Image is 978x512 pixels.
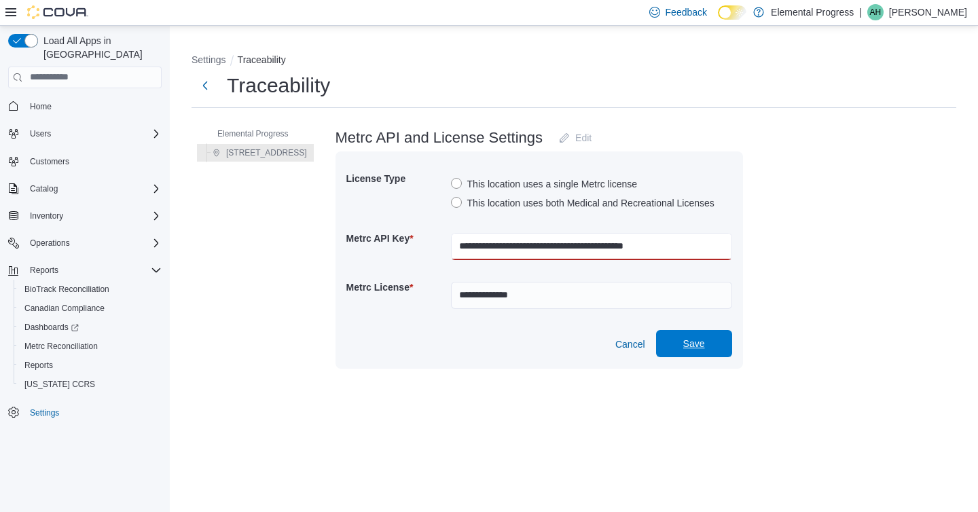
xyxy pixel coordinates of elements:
span: Reports [24,360,53,371]
span: Cancel [615,337,645,351]
button: Cancel [610,331,651,358]
span: Customers [30,156,69,167]
span: Load All Apps in [GEOGRAPHIC_DATA] [38,34,162,61]
span: Settings [24,403,162,420]
p: | [859,4,862,20]
div: Azim Hooda [867,4,884,20]
button: Users [3,124,167,143]
span: Home [24,98,162,115]
button: Customers [3,151,167,171]
a: Dashboards [19,319,84,335]
h5: Metrc License [346,274,448,301]
p: Elemental Progress [771,4,854,20]
span: Dashboards [19,319,162,335]
button: Canadian Compliance [14,299,167,318]
nav: Complex example [8,91,162,458]
span: Dashboards [24,322,79,333]
label: This location uses a single Metrc license [451,176,638,192]
a: BioTrack Reconciliation [19,281,115,297]
button: Inventory [24,208,69,224]
button: Next [192,72,219,99]
input: Dark Mode [718,5,746,20]
button: Catalog [3,179,167,198]
span: Operations [24,235,162,251]
span: Metrc Reconciliation [19,338,162,354]
span: Elemental Progress [217,128,289,139]
span: Canadian Compliance [19,300,162,316]
span: Canadian Compliance [24,303,105,314]
span: BioTrack Reconciliation [24,284,109,295]
span: Reports [30,265,58,276]
span: Users [30,128,51,139]
h5: Metrc API Key [346,225,448,252]
span: AH [870,4,882,20]
button: Traceability [238,54,286,65]
span: Metrc Reconciliation [24,341,98,352]
button: Catalog [24,181,63,197]
span: Feedback [666,5,707,19]
button: Settings [3,402,167,422]
h1: Traceability [227,72,330,99]
span: [STREET_ADDRESS] [226,147,307,158]
button: Settings [192,54,226,65]
span: Inventory [24,208,162,224]
span: Catalog [30,183,58,194]
span: Operations [30,238,70,249]
span: Users [24,126,162,142]
button: [STREET_ADDRESS] [207,145,312,161]
button: Elemental Progress [198,126,294,142]
button: Operations [24,235,75,251]
button: Reports [3,261,167,280]
a: Settings [24,405,65,421]
a: Metrc Reconciliation [19,338,103,354]
span: Washington CCRS [19,376,162,392]
span: Save [683,337,705,350]
span: Reports [19,357,162,373]
span: BioTrack Reconciliation [19,281,162,297]
a: Dashboards [14,318,167,337]
button: Inventory [3,206,167,225]
button: Metrc Reconciliation [14,337,167,356]
span: Home [30,101,52,112]
button: BioTrack Reconciliation [14,280,167,299]
span: Catalog [24,181,162,197]
span: Customers [24,153,162,170]
h5: License Type [346,165,448,192]
button: Save [656,330,732,357]
nav: An example of EuiBreadcrumbs [192,53,956,69]
a: Reports [19,357,58,373]
button: Home [3,96,167,116]
span: [US_STATE] CCRS [24,379,95,390]
p: [PERSON_NAME] [889,4,967,20]
img: Cova [27,5,88,19]
a: [US_STATE] CCRS [19,376,101,392]
a: Canadian Compliance [19,300,110,316]
button: Operations [3,234,167,253]
button: Reports [14,356,167,375]
span: Edit [575,131,592,145]
button: Reports [24,262,64,278]
a: Home [24,98,57,115]
label: This location uses both Medical and Recreational Licenses [451,195,714,211]
a: Customers [24,153,75,170]
h3: Metrc API and License Settings [336,130,543,146]
button: Edit [554,124,597,151]
span: Settings [30,407,59,418]
button: Users [24,126,56,142]
button: [US_STATE] CCRS [14,375,167,394]
span: Inventory [30,211,63,221]
span: Reports [24,262,162,278]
